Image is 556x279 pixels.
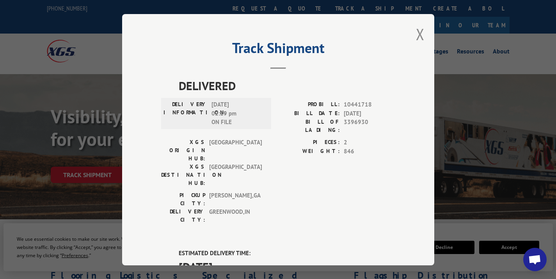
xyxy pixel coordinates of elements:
[278,138,340,147] label: PIECES:
[278,147,340,156] label: WEIGHT:
[209,163,262,187] span: [GEOGRAPHIC_DATA]
[179,258,395,275] span: [DATE]
[161,208,205,224] label: DELIVERY CITY:
[161,138,205,163] label: XGS ORIGIN HUB:
[278,100,340,109] label: PROBILL:
[211,100,264,127] span: [DATE] 02:19 pm ON FILE
[161,163,205,187] label: XGS DESTINATION HUB:
[209,191,262,208] span: [PERSON_NAME] , GA
[209,208,262,224] span: GREENWOOD , IN
[278,118,340,134] label: BILL OF LADING:
[344,109,395,118] span: [DATE]
[179,77,395,94] span: DELIVERED
[344,118,395,134] span: 3396930
[278,109,340,118] label: BILL DATE:
[344,138,395,147] span: 2
[344,147,395,156] span: 846
[161,191,205,208] label: PICKUP CITY:
[161,43,395,57] h2: Track Shipment
[416,24,425,44] button: Close modal
[209,138,262,163] span: [GEOGRAPHIC_DATA]
[179,249,395,258] label: ESTIMATED DELIVERY TIME:
[523,248,547,271] div: Open chat
[163,100,208,127] label: DELIVERY INFORMATION:
[344,100,395,109] span: 10441718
